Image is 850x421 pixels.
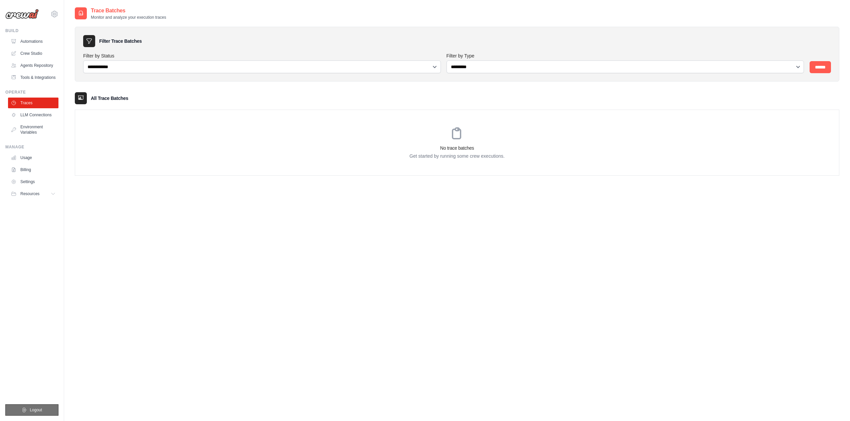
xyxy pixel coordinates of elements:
img: Logo [5,9,39,19]
a: Traces [8,98,58,108]
h3: No trace batches [75,145,839,151]
a: Environment Variables [8,122,58,138]
a: Usage [8,152,58,163]
a: Agents Repository [8,60,58,71]
h3: All Trace Batches [91,95,128,102]
h2: Trace Batches [91,7,166,15]
p: Get started by running some crew executions. [75,153,839,159]
a: Automations [8,36,58,47]
button: Resources [8,188,58,199]
a: LLM Connections [8,110,58,120]
button: Logout [5,404,58,416]
a: Tools & Integrations [8,72,58,83]
div: Operate [5,90,58,95]
label: Filter by Status [83,52,441,59]
div: Manage [5,144,58,150]
a: Crew Studio [8,48,58,59]
a: Billing [8,164,58,175]
h3: Filter Trace Batches [99,38,142,44]
p: Monitor and analyze your execution traces [91,15,166,20]
div: Build [5,28,58,33]
a: Settings [8,176,58,187]
span: Resources [20,191,39,196]
span: Logout [30,407,42,413]
label: Filter by Type [447,52,805,59]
